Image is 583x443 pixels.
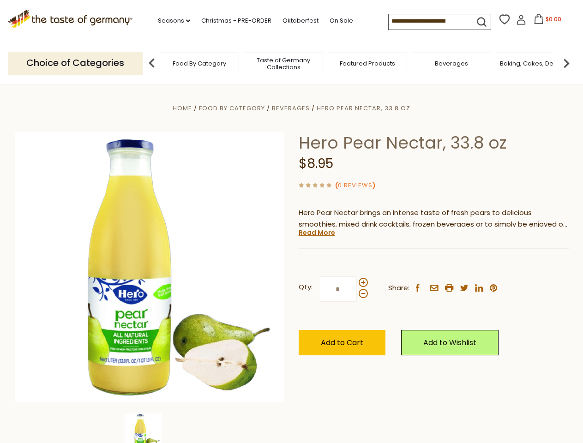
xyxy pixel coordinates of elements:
[546,15,561,23] span: $0.00
[330,16,353,26] a: On Sale
[272,104,310,113] a: Beverages
[557,54,576,72] img: next arrow
[143,54,161,72] img: previous arrow
[158,16,190,26] a: Seasons
[321,337,363,348] span: Add to Cart
[15,132,285,402] img: Hero Pear Nectar, 33.8 oz
[299,155,333,173] span: $8.95
[8,52,143,74] p: Choice of Categories
[299,281,313,293] strong: Qty:
[335,181,375,190] span: ( )
[299,330,385,355] button: Add to Cart
[299,132,569,153] h1: Hero Pear Nectar, 33.8 oz
[388,282,409,294] span: Share:
[500,60,571,67] a: Baking, Cakes, Desserts
[435,60,468,67] a: Beverages
[319,276,357,302] input: Qty:
[173,104,192,113] a: Home
[173,60,226,67] a: Food By Category
[338,181,373,191] a: 0 Reviews
[246,57,320,71] a: Taste of Germany Collections
[299,228,335,237] a: Read More
[299,207,569,230] p: Hero Pear Nectar brings an intense taste of fresh pears to delicious smoothies, mixed drink cockt...
[317,104,410,113] a: Hero Pear Nectar, 33.8 oz
[199,104,265,113] a: Food By Category
[201,16,271,26] a: Christmas - PRE-ORDER
[340,60,395,67] a: Featured Products
[401,330,499,355] a: Add to Wishlist
[282,16,319,26] a: Oktoberfest
[528,14,567,28] button: $0.00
